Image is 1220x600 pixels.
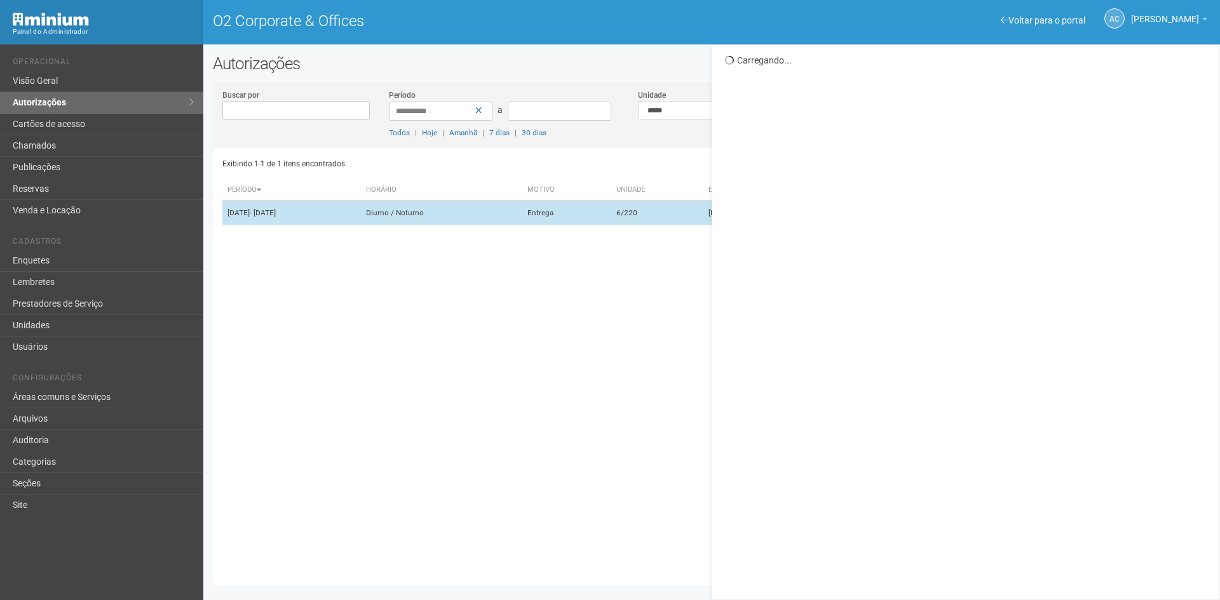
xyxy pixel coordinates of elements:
label: Período [389,90,416,101]
li: Operacional [13,57,194,70]
label: Unidade [638,90,666,101]
th: Horário [361,180,522,201]
td: Diurno / Noturno [361,201,522,225]
img: Minium [13,13,89,26]
div: Painel do Administrador [13,26,194,37]
a: AC [1104,8,1125,29]
a: 30 dias [522,128,546,137]
a: [PERSON_NAME] [1131,16,1207,26]
a: Todos [389,128,410,137]
a: Hoje [422,128,437,137]
td: Entrega [522,201,611,225]
h2: Autorizações [213,54,1210,73]
td: [DATE] [222,201,361,225]
div: Exibindo 1-1 de 1 itens encontrados [222,154,708,173]
a: Voltar para o portal [1001,15,1085,25]
th: Unidade [611,180,703,201]
span: | [415,128,417,137]
td: [PERSON_NAME] [703,201,862,225]
div: Carregando... [725,55,1210,66]
th: Motivo [522,180,611,201]
span: | [442,128,444,137]
a: Amanhã [449,128,477,137]
span: | [515,128,517,137]
span: | [482,128,484,137]
span: a [498,105,503,115]
a: 7 dias [489,128,510,137]
span: - [DATE] [250,208,276,217]
th: Período [222,180,361,201]
label: Buscar por [222,90,259,101]
th: Empresa [703,180,862,201]
td: 6/220 [611,201,703,225]
span: Ana Carla de Carvalho Silva [1131,2,1199,24]
li: Configurações [13,373,194,387]
li: Cadastros [13,237,194,250]
h1: O2 Corporate & Offices [213,13,702,29]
